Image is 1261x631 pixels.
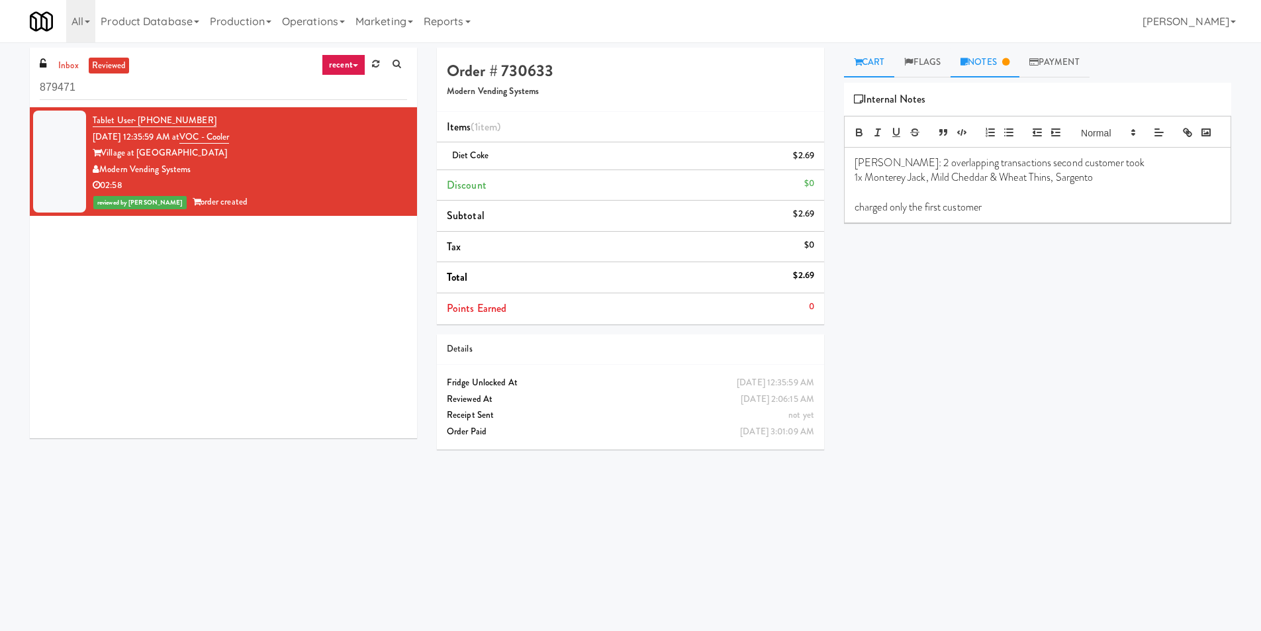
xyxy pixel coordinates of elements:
[322,54,365,75] a: recent
[737,375,814,391] div: [DATE] 12:35:59 AM
[844,48,895,77] a: Cart
[93,145,407,162] div: Village at [GEOGRAPHIC_DATA]
[93,114,216,127] a: Tablet User· [PHONE_NUMBER]
[89,58,130,74] a: reviewed
[788,409,814,421] span: not yet
[447,177,487,193] span: Discount
[793,206,814,222] div: $2.69
[447,375,814,391] div: Fridge Unlocked At
[809,299,814,315] div: 0
[30,107,417,216] li: Tablet User· [PHONE_NUMBER][DATE] 12:35:59 AM atVOC - CoolerVillage at [GEOGRAPHIC_DATA]Modern Ve...
[447,424,814,440] div: Order Paid
[1019,48,1090,77] a: Payment
[447,87,814,97] h5: Modern Vending Systems
[894,48,951,77] a: Flags
[55,58,82,74] a: inbox
[193,195,248,208] span: order created
[447,391,814,408] div: Reviewed At
[447,208,485,223] span: Subtotal
[471,119,500,134] span: (1 )
[804,175,814,192] div: $0
[855,156,1221,170] p: [PERSON_NAME]: 2 overlapping transactions second customer took
[30,10,53,33] img: Micromart
[793,148,814,164] div: $2.69
[951,48,1019,77] a: Notes
[447,301,506,316] span: Points Earned
[854,89,926,109] span: Internal Notes
[855,200,1221,215] p: charged only the first customer
[741,391,814,408] div: [DATE] 2:06:15 AM
[740,424,814,440] div: [DATE] 3:01:09 AM
[93,177,407,194] div: 02:58
[447,269,468,285] span: Total
[452,149,489,162] span: Diet Coke
[793,267,814,284] div: $2.69
[93,130,179,143] span: [DATE] 12:35:59 AM at
[134,114,216,126] span: · [PHONE_NUMBER]
[447,407,814,424] div: Receipt Sent
[804,237,814,254] div: $0
[179,130,229,144] a: VOC - Cooler
[447,341,814,358] div: Details
[93,196,187,209] span: reviewed by [PERSON_NAME]
[855,170,1221,185] p: 1x Monterey Jack, Mild Cheddar & Wheat Thins, Sargento
[447,239,461,254] span: Tax
[447,62,814,79] h4: Order # 730633
[447,119,500,134] span: Items
[40,75,407,100] input: Search vision orders
[478,119,497,134] ng-pluralize: item
[93,162,407,178] div: Modern Vending Systems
